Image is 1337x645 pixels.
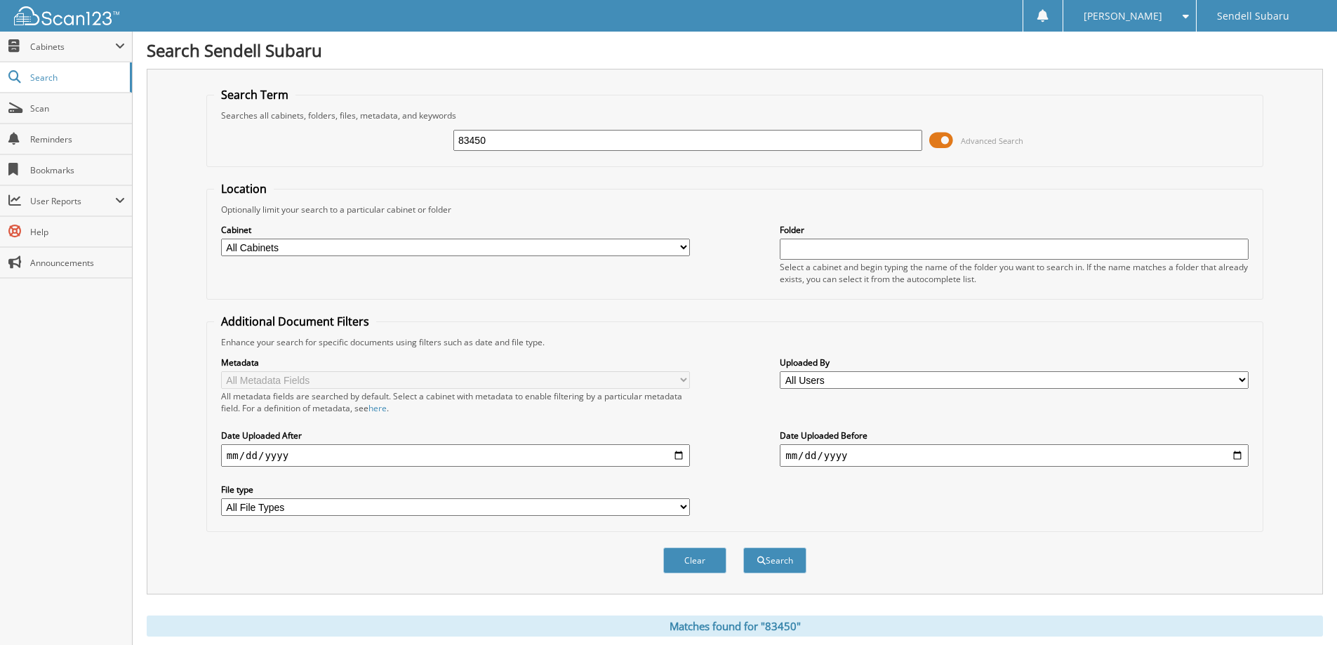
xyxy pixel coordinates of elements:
[214,87,295,102] legend: Search Term
[30,164,125,176] span: Bookmarks
[30,133,125,145] span: Reminders
[663,547,726,573] button: Clear
[221,357,690,368] label: Metadata
[221,444,690,467] input: start
[30,257,125,269] span: Announcements
[214,336,1256,348] div: Enhance your search for specific documents using filters such as date and file type.
[147,39,1323,62] h1: Search Sendell Subaru
[221,224,690,236] label: Cabinet
[221,390,690,414] div: All metadata fields are searched by default. Select a cabinet with metadata to enable filtering b...
[14,6,119,25] img: scan123-logo-white.svg
[30,195,115,207] span: User Reports
[30,226,125,238] span: Help
[1084,12,1162,20] span: [PERSON_NAME]
[780,261,1249,285] div: Select a cabinet and begin typing the name of the folder you want to search in. If the name match...
[1217,12,1289,20] span: Sendell Subaru
[780,224,1249,236] label: Folder
[780,444,1249,467] input: end
[30,41,115,53] span: Cabinets
[221,430,690,441] label: Date Uploaded After
[214,204,1256,215] div: Optionally limit your search to a particular cabinet or folder
[147,616,1323,637] div: Matches found for "83450"
[780,357,1249,368] label: Uploaded By
[30,102,125,114] span: Scan
[214,109,1256,121] div: Searches all cabinets, folders, files, metadata, and keywords
[214,181,274,197] legend: Location
[743,547,806,573] button: Search
[221,484,690,496] label: File type
[214,314,376,329] legend: Additional Document Filters
[780,430,1249,441] label: Date Uploaded Before
[961,135,1023,146] span: Advanced Search
[368,402,387,414] a: here
[30,72,123,84] span: Search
